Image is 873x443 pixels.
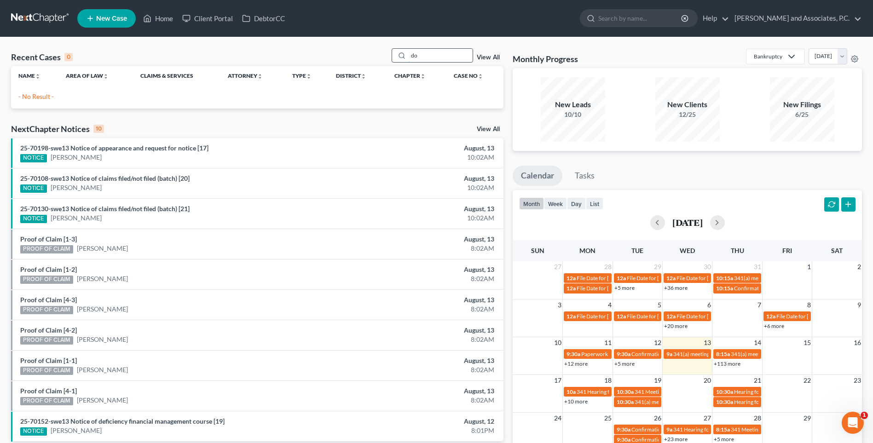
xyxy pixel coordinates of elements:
span: 341 Hearing for [PERSON_NAME] [577,388,659,395]
div: 10:02AM [342,213,494,223]
div: New Filings [770,99,834,110]
span: Tue [631,247,643,254]
div: NOTICE [20,184,47,193]
div: PROOF OF CLAIM [20,276,73,284]
span: 21 [753,375,762,386]
div: PROOF OF CLAIM [20,367,73,375]
a: DebtorCC [237,10,289,27]
span: 25 [603,413,613,424]
span: Hearing for Total Alloy Foundry, Inc. [734,398,821,405]
i: unfold_more [35,74,40,79]
a: Attorneyunfold_more [228,72,263,79]
i: unfold_more [478,74,483,79]
span: 18 [603,375,613,386]
div: NextChapter Notices [11,123,104,134]
span: 7 [757,299,762,311]
span: Wed [680,247,695,254]
span: 341 Meeting for [PERSON_NAME] [635,388,717,395]
span: Hearing for Total Alloy Foundry, Inc. [734,388,821,395]
h3: Monthly Progress [513,53,578,64]
a: Client Portal [178,10,237,27]
a: +5 more [714,436,734,443]
a: [PERSON_NAME] [77,305,128,314]
span: 31 [753,261,762,272]
button: list [586,197,603,210]
a: View All [477,54,500,61]
span: File Date for [PERSON_NAME] [577,313,650,320]
span: 14 [753,337,762,348]
span: 15 [803,337,812,348]
a: Proof of Claim [1-1] [20,357,77,364]
span: 27 [553,261,562,272]
span: File Date for [PERSON_NAME] & [PERSON_NAME] [676,313,799,320]
div: 8:02AM [342,365,494,374]
a: Tasks [567,166,603,186]
span: Sat [831,247,843,254]
span: 10:30a [617,388,634,395]
button: week [544,197,567,210]
a: [PERSON_NAME] [77,396,128,405]
a: [PERSON_NAME] [77,244,128,253]
a: +6 more [764,322,784,329]
a: +113 more [714,360,740,367]
span: 10:30a [617,398,634,405]
span: 22 [803,375,812,386]
span: 4 [607,299,613,311]
button: day [567,197,586,210]
span: 341(a) meeting for [PERSON_NAME] [731,351,820,357]
a: +23 more [664,436,688,443]
a: +36 more [664,284,688,291]
span: Sun [531,247,544,254]
a: Proof of Claim [4-3] [20,296,77,304]
a: 25-70152-swe13 Notice of deficiency financial management course [19] [20,417,225,425]
div: August, 13 [342,386,494,396]
a: 25-70108-swe13 Notice of claims filed/not filed (batch) [20] [20,174,190,182]
span: 12a [567,285,576,292]
div: PROOF OF CLAIM [20,306,73,314]
div: 10:02AM [342,183,494,192]
div: August, 13 [342,356,494,365]
div: Recent Cases [11,52,73,63]
span: 9:30a [617,351,630,357]
span: 12a [567,313,576,320]
div: 12/25 [655,110,720,119]
a: [PERSON_NAME] and Associates, P.C. [730,10,861,27]
span: 341(a) meeting for [PERSON_NAME] [PERSON_NAME] [635,398,768,405]
span: 8:15a [716,426,730,433]
th: Claims & Services [133,66,220,85]
span: 1 [861,412,868,419]
span: 10 [553,337,562,348]
i: unfold_more [103,74,109,79]
div: August, 13 [342,326,494,335]
span: 5 [657,299,662,311]
a: [PERSON_NAME] [51,183,102,192]
div: August, 13 [342,235,494,244]
span: 9:30a [617,426,630,433]
div: NOTICE [20,215,47,223]
span: File Date for [PERSON_NAME] [627,313,700,320]
a: +5 more [614,360,635,367]
span: 3 [557,299,562,311]
span: 10a [567,388,576,395]
div: New Clients [655,99,720,110]
div: 8:02AM [342,305,494,314]
span: 12a [567,275,576,282]
span: 1 [806,261,812,272]
a: Districtunfold_more [336,72,366,79]
span: 12a [666,313,676,320]
span: 26 [653,413,662,424]
a: [PERSON_NAME] [77,335,128,344]
span: Confirmation hearing for [PERSON_NAME] & [PERSON_NAME] [631,351,785,357]
div: Bankruptcy [754,52,782,60]
div: August, 13 [342,204,494,213]
div: 10 [93,125,104,133]
span: 341 Hearing for [PERSON_NAME][GEOGRAPHIC_DATA] [673,426,811,433]
span: 10:30a [716,398,733,405]
span: File Date for [PERSON_NAME] & [PERSON_NAME] [577,285,699,292]
i: unfold_more [361,74,366,79]
div: 6/25 [770,110,834,119]
span: 10:15a [716,275,733,282]
span: 19 [653,375,662,386]
span: 9a [666,426,672,433]
div: August, 12 [342,417,494,426]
